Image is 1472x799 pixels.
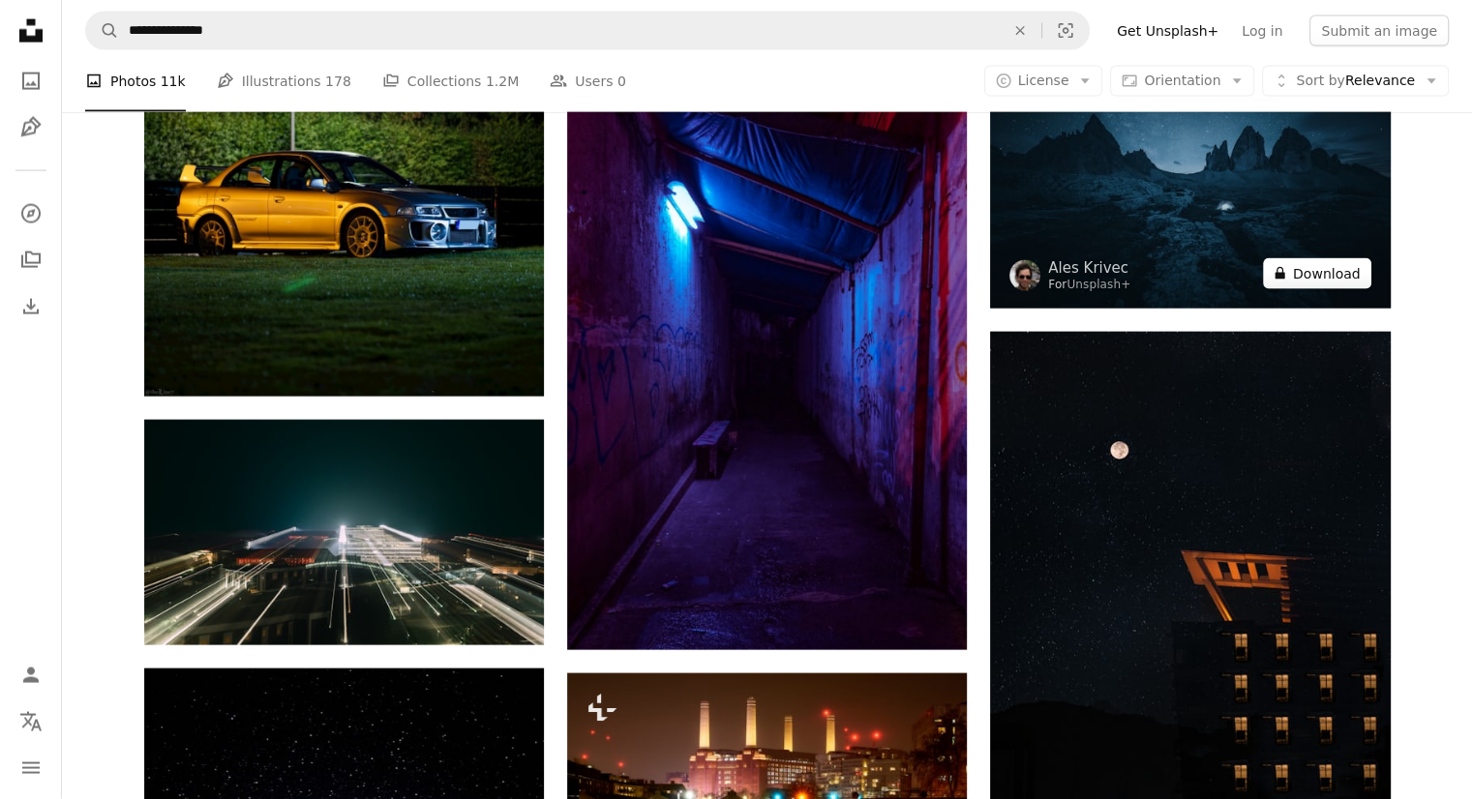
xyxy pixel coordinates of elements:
[1263,258,1371,289] button: Download
[382,50,519,112] a: Collections 1.2M
[12,108,50,147] a: Illustrations
[12,702,50,741] button: Language
[85,12,1090,50] form: Find visuals sitewide
[617,71,626,92] span: 0
[567,340,967,358] a: a dark alley way with a bench
[1230,15,1294,46] a: Log in
[990,623,1390,640] a: a building is lit up at night with the moon in the sky
[12,12,50,54] a: Home — Unsplash
[12,241,50,280] a: Collections
[1009,260,1040,291] img: Go to Ales Krivec's profile
[86,13,119,49] button: Search Unsplash
[1110,66,1254,97] button: Orientation
[12,749,50,787] button: Menu
[1066,278,1130,291] a: Unsplash+
[1105,15,1230,46] a: Get Unsplash+
[12,656,50,695] a: Log in / Sign up
[217,50,351,112] a: Illustrations 178
[12,194,50,233] a: Explore
[1042,13,1089,49] button: Visual search
[990,42,1390,309] img: a night sky with stars above a mountain range
[1262,66,1449,97] button: Sort byRelevance
[999,13,1041,49] button: Clear
[1018,73,1069,88] span: License
[550,50,626,112] a: Users 0
[144,523,544,541] a: an aerial view of a city at night
[1144,73,1220,88] span: Orientation
[1309,15,1449,46] button: Submit an image
[990,165,1390,183] a: a night sky with stars above a mountain range
[12,287,50,326] a: Download History
[1296,73,1344,88] span: Sort by
[486,71,519,92] span: 1.2M
[144,420,544,644] img: an aerial view of a city at night
[1048,258,1130,278] a: Ales Krivec
[1048,278,1130,293] div: For
[325,71,351,92] span: 178
[567,50,967,650] img: a dark alley way with a bench
[1296,72,1415,91] span: Relevance
[984,66,1103,97] button: License
[12,62,50,101] a: Photos
[144,121,544,138] a: a yellow car parked next to a black car at night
